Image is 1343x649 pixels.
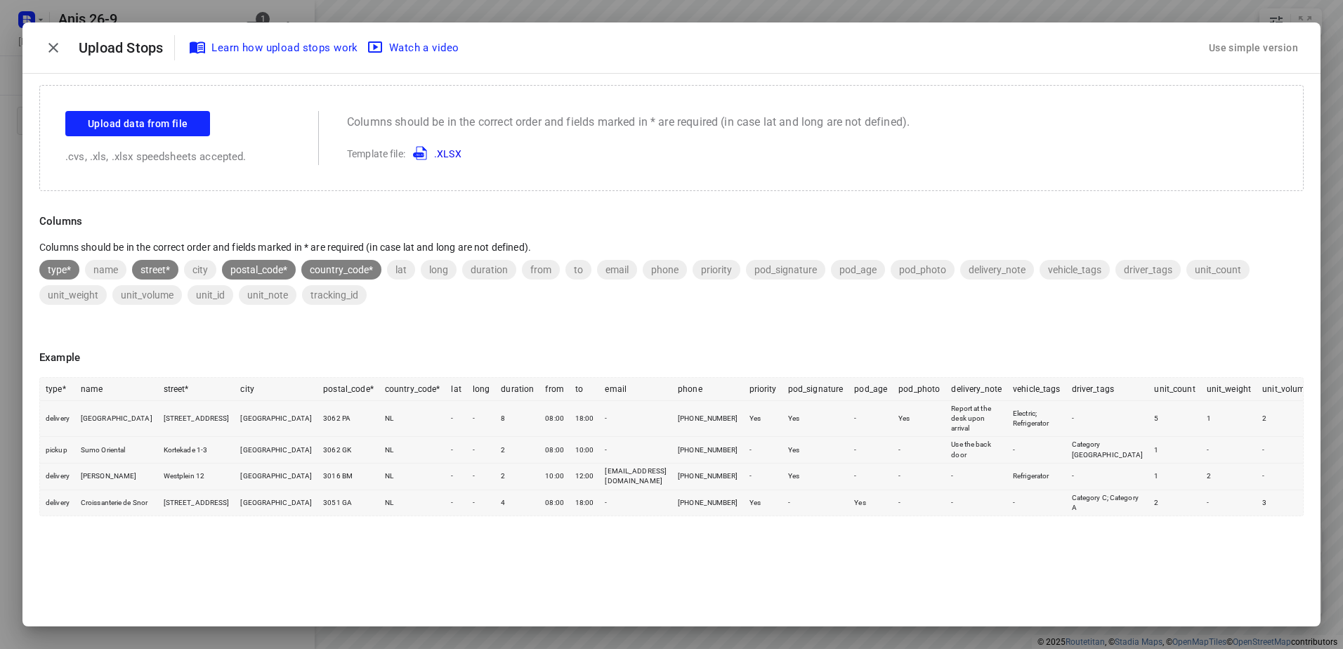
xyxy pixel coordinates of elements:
td: 18:00 [570,400,600,437]
td: Croissanterie de Snor [75,490,158,516]
td: 10:00 [570,437,600,464]
td: - [893,437,945,464]
p: .cvs, .xls, .xlsx speedsheets accepted. [65,149,290,165]
th: street* [158,378,235,401]
td: Yes [782,464,849,490]
span: unit_weight [39,289,107,301]
td: - [467,490,496,516]
span: delivery_note [960,264,1034,275]
td: - [782,490,849,516]
td: Westplein 12 [158,464,235,490]
td: [GEOGRAPHIC_DATA] [235,490,317,516]
span: type* [39,264,79,275]
td: - [467,464,496,490]
th: pod_age [849,378,893,401]
td: [PERSON_NAME] [75,464,158,490]
td: - [945,464,1007,490]
th: phone [672,378,744,401]
td: 2 [1201,464,1257,490]
td: 08:00 [539,437,570,464]
td: 2 [495,464,539,490]
td: - [599,400,672,437]
td: Yes [782,437,849,464]
th: city [235,378,317,401]
td: NL [379,437,446,464]
td: 1 [1148,437,1200,464]
td: - [849,400,893,437]
td: Kortekade 1-3 [158,437,235,464]
td: 2 [1257,400,1315,437]
span: duration [462,264,516,275]
span: email [597,264,637,275]
th: pod_signature [782,378,849,401]
span: tracking_id [302,289,367,301]
td: delivery [40,464,75,490]
span: city [184,264,216,275]
th: driver_tags [1066,378,1149,401]
td: - [1257,437,1315,464]
span: to [565,264,591,275]
td: 1 [1148,464,1200,490]
td: 12:00 [570,464,600,490]
p: Example [39,350,1304,366]
span: driver_tags [1115,264,1181,275]
p: Columns should be in the correct order and fields marked in * are required (in case lat and long ... [39,240,1304,254]
td: [GEOGRAPHIC_DATA] [235,437,317,464]
th: delivery_note [945,378,1007,401]
td: delivery [40,490,75,516]
p: Upload Stops [79,37,174,58]
a: Learn how upload stops work [186,35,364,60]
span: postal_code* [222,264,296,275]
td: [PHONE_NUMBER] [672,437,744,464]
td: NL [379,490,446,516]
th: long [467,378,496,401]
td: - [1007,490,1066,516]
th: priority [744,378,782,401]
span: unit_note [239,289,296,301]
th: from [539,378,570,401]
th: email [599,378,672,401]
td: [STREET_ADDRESS] [158,400,235,437]
td: - [1201,490,1257,516]
td: - [849,437,893,464]
td: - [445,490,466,516]
td: - [744,464,782,490]
td: 08:00 [539,490,570,516]
td: Sumo Oriental [75,437,158,464]
td: 08:00 [539,400,570,437]
td: - [1201,437,1257,464]
td: Report at the desk upon arrival [945,400,1007,437]
td: [PHONE_NUMBER] [672,490,744,516]
td: Category [GEOGRAPHIC_DATA] [1066,437,1149,464]
td: - [467,437,496,464]
td: - [599,490,672,516]
td: [EMAIL_ADDRESS][DOMAIN_NAME] [599,464,672,490]
td: Yes [849,490,893,516]
span: from [522,264,560,275]
p: Columns [39,214,1304,230]
td: - [849,464,893,490]
span: phone [643,264,687,275]
td: - [1066,464,1149,490]
img: XLSX [413,145,430,162]
th: name [75,378,158,401]
td: 4 [495,490,539,516]
td: - [744,437,782,464]
td: - [1066,400,1149,437]
button: Upload data from file [65,111,210,136]
td: - [599,437,672,464]
td: NL [379,400,446,437]
p: Template file: [347,145,910,162]
span: country_code* [301,264,381,275]
td: [GEOGRAPHIC_DATA] [235,464,317,490]
th: lat [445,378,466,401]
a: .XLSX [407,148,461,159]
td: 2 [495,437,539,464]
td: 3051 GA [317,490,379,516]
span: name [85,264,126,275]
td: - [467,400,496,437]
td: - [1007,437,1066,464]
th: country_code* [379,378,446,401]
span: priority [693,264,740,275]
td: - [893,490,945,516]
